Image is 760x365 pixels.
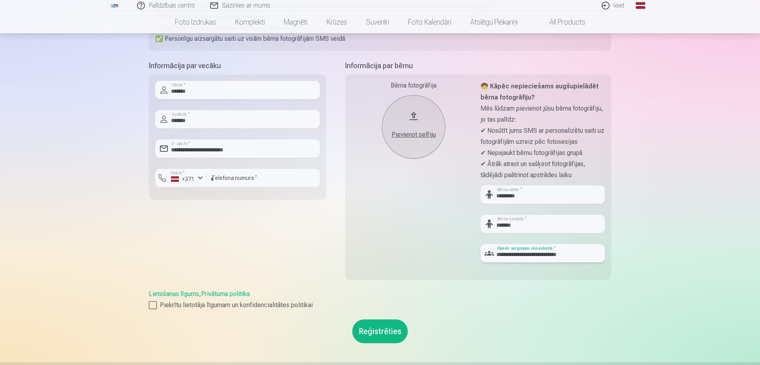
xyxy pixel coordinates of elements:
[527,11,595,33] a: All products
[399,11,461,33] a: Foto kalendāri
[149,60,326,71] h5: Informācija par vecāku
[226,11,274,33] a: Komplekti
[149,300,611,310] label: Piekrītu lietotāja līgumam un konfidencialitātes politikai
[390,130,437,140] div: Pievienot selfiju
[352,319,408,343] button: Reģistrēties
[481,103,605,125] p: Mēs lūdzam pievienot jūsu bērna fotogrāfiju, jo tas palīdz:
[317,11,357,33] a: Krūzes
[149,289,611,310] div: ,
[481,82,598,101] strong: 🧒 Kāpēc nepieciešams augšupielādēt bērna fotogrāfiju?
[155,33,605,44] p: ✅ Personīgu aizsargātu saiti uz visām bērna fotogrāfijām SMS veidā
[351,81,476,90] div: Bērna fotogrāfija
[382,95,445,159] button: Pievienot selfiju
[357,11,399,33] a: Suvenīri
[155,169,207,187] button: Valsts*+371
[481,159,605,181] p: ✔ Ātrāk atrast un sašķirot fotogrāfijas, tādējādi paātrinot apstrādes laiku
[149,290,199,298] a: Lietošanas līgums
[168,170,187,176] label: Valsts
[274,11,317,33] a: Magnēti
[345,60,611,71] h5: Informācija par bērnu
[171,175,195,183] div: +371
[110,3,119,8] img: /fa1
[201,290,250,298] a: Privātuma politika
[165,11,226,33] a: Foto izdrukas
[481,125,605,147] p: ✔ Nosūtīt jums SMS ar personalizētu saiti uz fotogrāfijām uzreiz pēc fotosesijas
[481,147,605,159] p: ✔ Nepajaukt bērnu fotogrāfijas grupā
[461,11,527,33] a: Atslēgu piekariņi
